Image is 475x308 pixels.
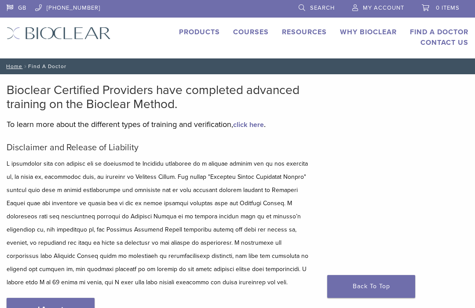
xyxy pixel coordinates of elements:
a: Products [179,28,220,36]
a: Contact Us [420,38,468,47]
h2: Bioclear Certified Providers have completed advanced training on the Bioclear Method. [7,83,310,111]
span: Search [310,4,335,11]
span: 0 items [436,4,460,11]
a: Home [4,63,22,69]
span: My Account [363,4,404,11]
h5: Disclaimer and Release of Liability [7,142,310,153]
a: Courses [233,28,269,36]
img: Bioclear [7,27,111,40]
a: Why Bioclear [340,28,397,36]
p: To learn more about the different types of training and verification, . [7,118,310,131]
a: Find A Doctor [410,28,468,36]
a: Resources [282,28,327,36]
a: click here [233,120,264,129]
p: L ipsumdolor sita con adipisc eli se doeiusmod te Incididu utlaboree do m aliquae adminim ven qu ... [7,157,310,289]
span: / [22,64,28,69]
a: Back To Top [327,275,415,298]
